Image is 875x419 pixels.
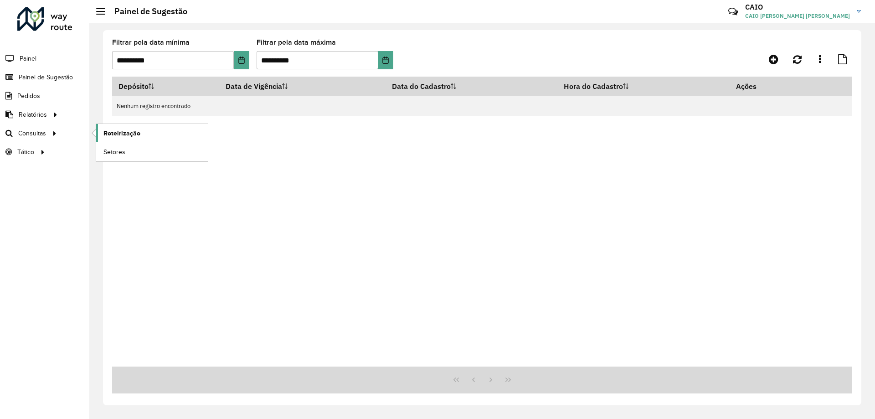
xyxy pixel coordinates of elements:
span: Relatórios [19,110,47,119]
span: Setores [103,147,125,157]
span: Consultas [18,129,46,138]
span: Painel de Sugestão [19,72,73,82]
h2: Painel de Sugestão [105,6,187,16]
a: Roteirização [96,124,208,142]
button: Choose Date [234,51,249,69]
button: Choose Date [378,51,393,69]
th: Data de Vigência [220,77,386,96]
label: Filtrar pela data mínima [112,37,190,48]
th: Depósito [112,77,220,96]
span: Painel [20,54,36,63]
a: Setores [96,143,208,161]
td: Nenhum registro encontrado [112,96,852,116]
th: Data do Cadastro [386,77,557,96]
span: Roteirização [103,129,140,138]
h3: CAIO [745,3,850,11]
label: Filtrar pela data máxima [257,37,336,48]
th: Ações [730,77,784,96]
th: Hora do Cadastro [557,77,730,96]
span: Pedidos [17,91,40,101]
span: Tático [17,147,34,157]
span: CAIO [PERSON_NAME] [PERSON_NAME] [745,12,850,20]
a: Contato Rápido [723,2,743,21]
